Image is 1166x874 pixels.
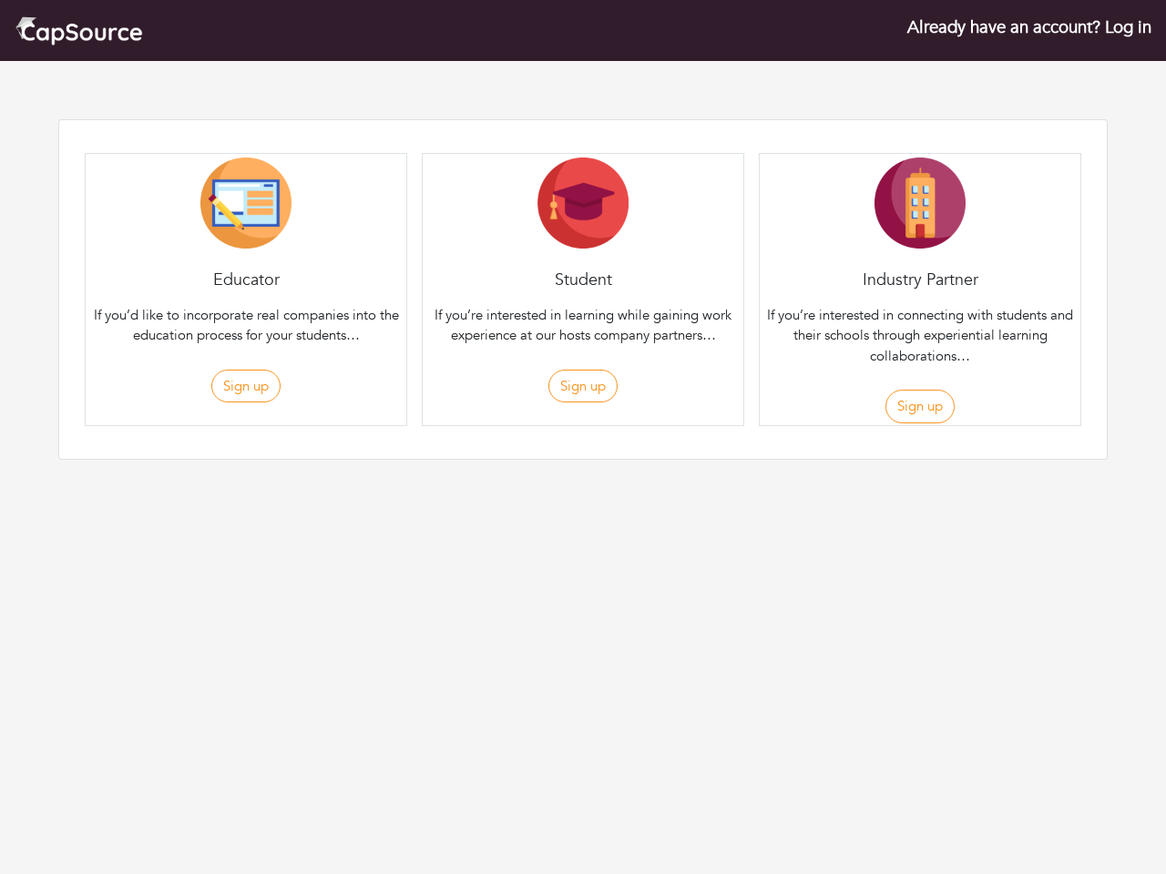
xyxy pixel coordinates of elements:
p: If you’d like to incorporate real companies into the education process for your students… [89,305,403,346]
button: Sign up [548,370,618,403]
img: cap_logo.png [15,15,143,46]
h4: Student [423,270,743,290]
img: Educator-Icon-31d5a1e457ca3f5474c6b92ab10a5d5101c9f8fbafba7b88091835f1a8db102f.png [200,158,291,249]
p: If you’re interested in learning while gaining work experience at our hosts company partners… [426,305,740,346]
h4: Educator [86,270,406,290]
h4: Industry Partner [760,270,1080,290]
button: Sign up [211,370,281,403]
p: If you’re interested in connecting with students and their schools through experiential learning ... [763,305,1077,367]
button: Sign up [885,390,955,423]
img: Company-Icon-7f8a26afd1715722aa5ae9dc11300c11ceeb4d32eda0db0d61c21d11b95ecac6.png [874,158,966,249]
a: Already have an account? Log in [907,15,1151,39]
img: Student-Icon-6b6867cbad302adf8029cb3ecf392088beec6a544309a027beb5b4b4576828a8.png [537,158,629,249]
